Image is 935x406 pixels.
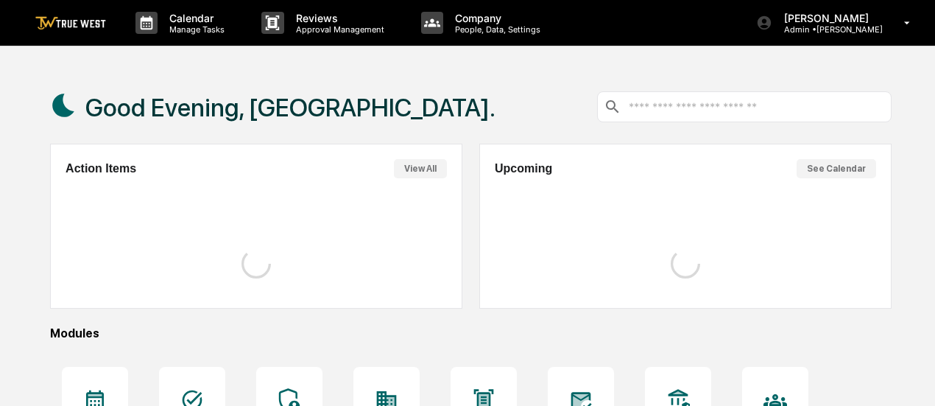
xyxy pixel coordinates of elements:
p: Calendar [158,12,232,24]
p: Admin • [PERSON_NAME] [772,24,883,35]
button: View All [394,159,447,178]
p: Approval Management [284,24,392,35]
button: See Calendar [797,159,876,178]
p: [PERSON_NAME] [772,12,883,24]
h2: Upcoming [495,162,552,175]
p: Company [443,12,548,24]
h1: Good Evening, [GEOGRAPHIC_DATA]. [85,93,495,122]
p: Manage Tasks [158,24,232,35]
img: logo [35,16,106,30]
div: Modules [50,326,892,340]
p: People, Data, Settings [443,24,548,35]
h2: Action Items [66,162,136,175]
p: Reviews [284,12,392,24]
